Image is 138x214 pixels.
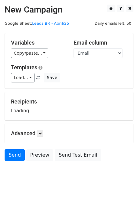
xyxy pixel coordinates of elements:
[11,39,64,46] h5: Variables
[26,149,53,161] a: Preview
[5,5,133,15] h2: New Campaign
[11,130,127,137] h5: Advanced
[74,39,127,46] h5: Email column
[5,21,69,26] small: Google Sheet:
[55,149,101,161] a: Send Test Email
[11,49,48,58] a: Copy/paste...
[11,98,127,105] h5: Recipients
[11,98,127,114] div: Loading...
[11,64,37,71] a: Templates
[5,149,25,161] a: Send
[44,73,60,82] button: Save
[93,21,133,26] a: Daily emails left: 50
[93,20,133,27] span: Daily emails left: 50
[11,73,34,82] a: Load...
[32,21,69,26] a: Leads BR - Abril/25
